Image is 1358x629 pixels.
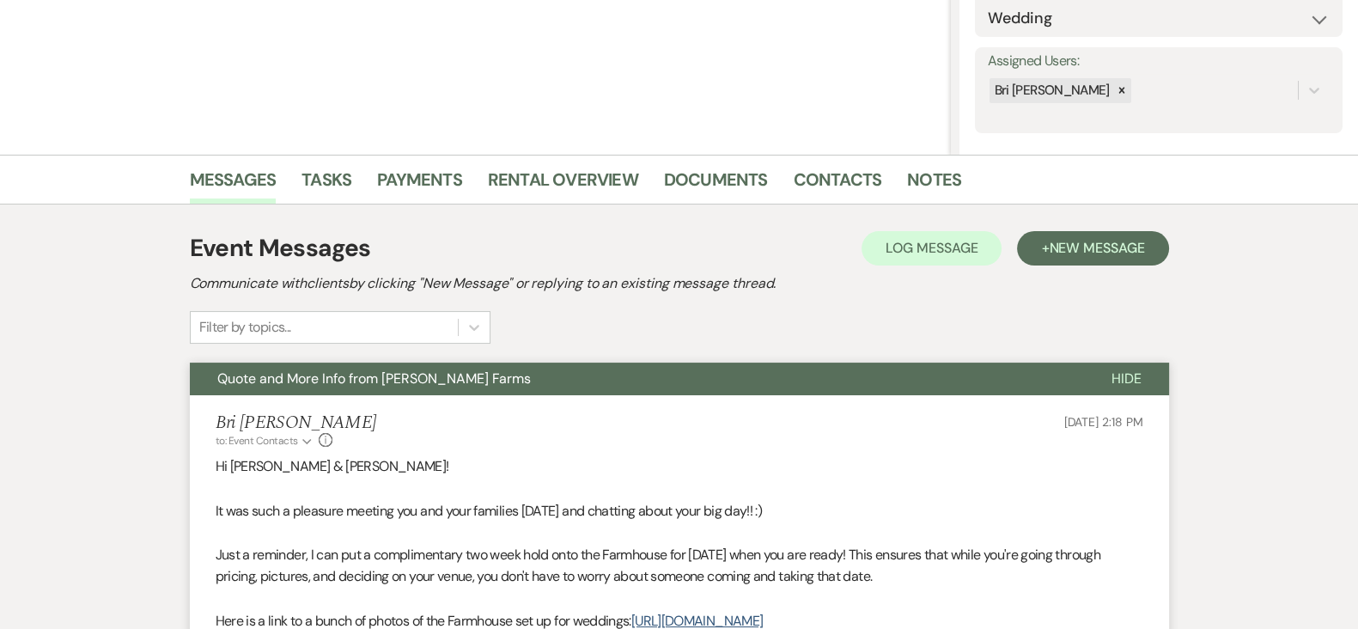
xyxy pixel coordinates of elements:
[377,166,462,204] a: Payments
[216,433,314,449] button: to: Event Contacts
[1017,231,1168,266] button: +New Message
[988,49,1330,74] label: Assigned Users:
[1111,369,1142,388] span: Hide
[190,166,277,204] a: Messages
[217,369,531,388] span: Quote and More Info from [PERSON_NAME] Farms
[990,78,1112,103] div: Bri [PERSON_NAME]
[216,455,1143,478] p: Hi [PERSON_NAME] & [PERSON_NAME]!
[216,412,377,434] h5: Bri [PERSON_NAME]
[216,546,1100,586] span: Just a reminder, I can put a complimentary two week hold onto the Farmhouse for [DATE] when you a...
[190,363,1084,395] button: Quote and More Info from [PERSON_NAME] Farms
[216,502,763,520] span: It was such a pleasure meeting you and your families [DATE] and chatting about your big day!! :)
[301,166,351,204] a: Tasks
[886,239,977,257] span: Log Message
[907,166,961,204] a: Notes
[1063,414,1142,430] span: [DATE] 2:18 PM
[216,434,298,448] span: to: Event Contacts
[1049,239,1144,257] span: New Message
[488,166,638,204] a: Rental Overview
[664,166,768,204] a: Documents
[199,317,291,338] div: Filter by topics...
[190,273,1169,294] h2: Communicate with clients by clicking "New Message" or replying to an existing message thread.
[1084,363,1169,395] button: Hide
[794,166,882,204] a: Contacts
[190,230,371,266] h1: Event Messages
[862,231,1002,266] button: Log Message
